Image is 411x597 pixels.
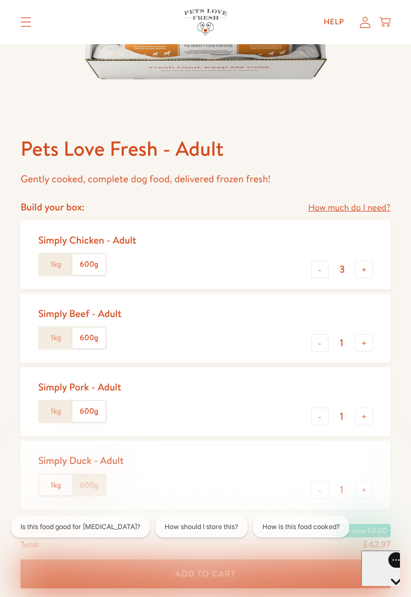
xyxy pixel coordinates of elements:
[38,234,136,246] div: Simply Chicken - Adult
[308,200,391,215] a: How much do I need?
[355,481,373,499] button: +
[20,135,391,162] h1: Pets Love Fresh - Adult
[72,401,106,422] label: 600g
[20,559,391,589] button: Add To Cart
[39,254,72,275] label: 1kg
[39,327,72,348] label: 1kg
[184,9,227,35] img: Pets Love Fresh
[311,408,329,425] button: -
[38,307,122,320] div: Simply Beef - Adult
[38,454,124,467] div: Simply Duck - Adult
[311,261,329,278] button: -
[355,334,373,352] button: +
[361,551,400,586] iframe: Gorgias live chat messenger
[311,334,329,352] button: -
[20,200,85,213] h4: Build your box:
[39,401,72,422] label: 1kg
[39,475,72,496] label: 1kg
[355,261,373,278] button: +
[315,11,353,33] a: Help
[355,408,373,425] button: +
[72,254,106,275] label: 600g
[311,481,329,499] button: -
[175,568,236,579] span: Add To Cart
[38,381,121,393] div: Simply Pork - Adult
[72,327,106,348] label: 600g
[12,8,40,36] summary: Translation missing: en.sections.header.menu
[72,475,106,496] label: 600g
[20,171,391,188] p: Gently cooked, complete dog food, delivered frozen fresh!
